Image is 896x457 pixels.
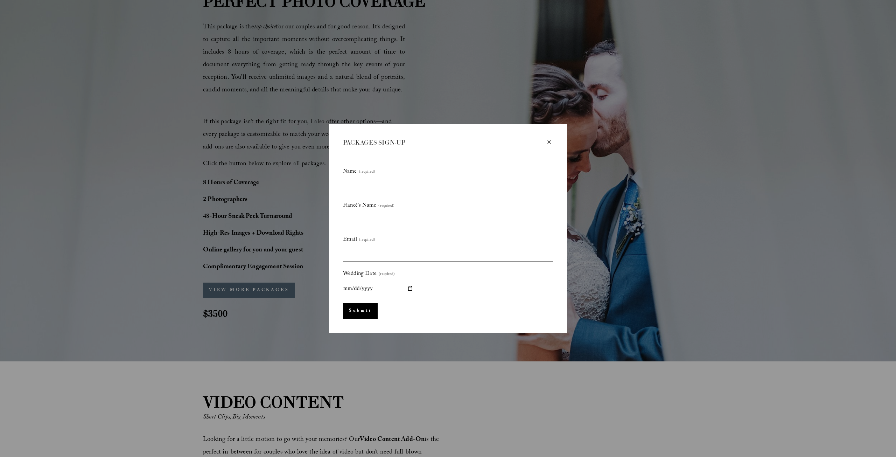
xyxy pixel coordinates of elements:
div: PACKAGES SIGN-UP [343,138,545,147]
span: (required) [379,271,395,278]
span: (required) [359,236,375,244]
span: Wedding Date [343,269,377,279]
span: Fiancé's Name [343,200,376,211]
div: Close [545,138,553,146]
span: Name [343,166,357,177]
span: Email [343,234,357,245]
span: (required) [359,168,375,176]
span: (required) [378,202,394,210]
button: Submit [343,303,378,319]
